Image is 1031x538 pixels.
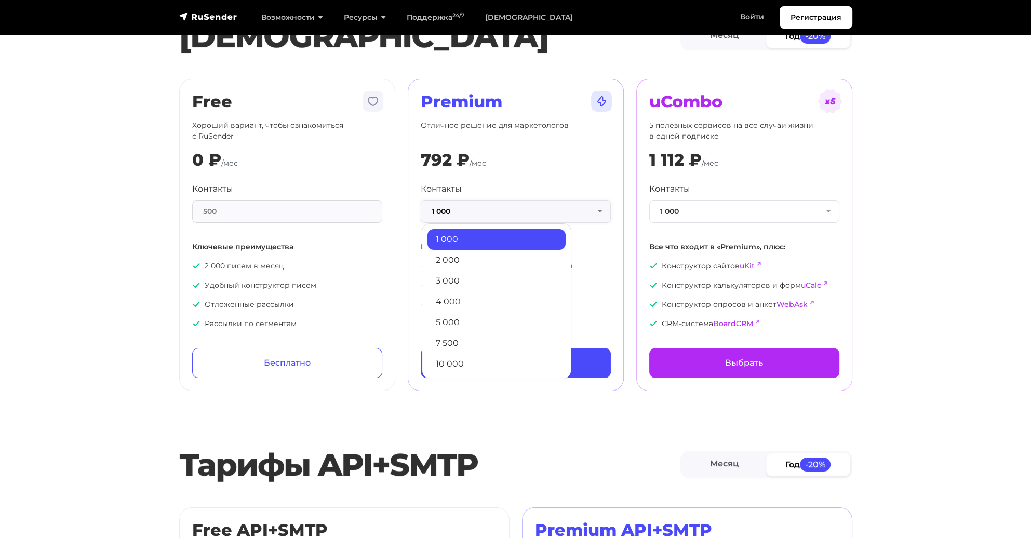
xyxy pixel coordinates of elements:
img: RuSender [179,11,237,22]
a: 5 000 [427,312,566,333]
p: Неограниченное количество писем [421,261,611,272]
a: BoardCRM [713,319,753,328]
a: Выбрать [649,348,839,378]
button: 1 000 [421,200,611,223]
img: icon-ok.svg [649,281,658,289]
a: Регистрация [780,6,852,29]
a: WebAsk [776,300,808,309]
ul: 1 000 [422,223,571,379]
p: 2 000 писем в месяц [192,261,382,272]
label: Контакты [649,183,690,195]
a: Войти [730,6,774,28]
a: Ресурсы [333,7,396,28]
a: uCalc [801,280,821,290]
a: 4 000 [427,291,566,312]
img: tarif-premium.svg [589,89,614,114]
p: Отложенные рассылки [192,299,382,310]
p: Все что входит в «Free», плюс: [421,241,611,252]
a: Бесплатно [192,348,382,378]
a: [DEMOGRAPHIC_DATA] [475,7,583,28]
p: Помощь с импортом базы [421,299,611,310]
h2: uCombo [649,92,839,112]
img: icon-ok.svg [649,262,658,270]
span: /мес [702,158,718,168]
p: CRM-система [649,318,839,329]
img: icon-ok.svg [192,319,200,328]
h1: [DEMOGRAPHIC_DATA] [179,18,680,55]
button: 1 000 [649,200,839,223]
p: Конструктор опросов и анкет [649,299,839,310]
p: Удобный конструктор писем [192,280,382,291]
img: icon-ok.svg [421,262,429,270]
a: 7 500 [427,333,566,354]
h2: Free [192,92,382,112]
a: uKit [740,261,755,271]
a: Месяц [682,24,767,48]
span: /мес [470,158,486,168]
span: -20% [800,29,831,43]
p: Хороший вариант, чтобы ознакомиться с RuSender [192,120,382,142]
sup: 24/7 [452,12,464,19]
img: tarif-ucombo.svg [818,89,842,114]
a: Выбрать [421,348,611,378]
p: 5 полезных сервисов на все случаи жизни в одной подписке [649,120,839,142]
p: Конструктор сайтов [649,261,839,272]
img: icon-ok.svg [649,319,658,328]
a: 1 000 [427,229,566,250]
p: Все что входит в «Premium», плюс: [649,241,839,252]
a: Год [766,24,850,48]
img: icon-ok.svg [192,281,200,289]
p: Рассылки по сегментам [192,318,382,329]
a: Поддержка24/7 [396,7,475,28]
span: /мес [221,158,238,168]
p: Приоритетная поддержка [421,280,611,291]
a: 10 000 [427,354,566,374]
img: icon-ok.svg [192,262,200,270]
span: -20% [800,458,831,472]
a: Месяц [682,453,767,476]
p: Приоритетная модерация [421,318,611,329]
a: 2 000 [427,250,566,271]
a: 3 000 [427,271,566,291]
div: 1 112 ₽ [649,150,702,170]
img: icon-ok.svg [649,300,658,308]
label: Контакты [192,183,233,195]
h2: Premium [421,92,611,112]
h2: Тарифы API+SMTP [179,446,680,483]
img: icon-ok.svg [421,300,429,308]
div: 0 ₽ [192,150,221,170]
a: Возможности [251,7,333,28]
img: icon-ok.svg [421,281,429,289]
label: Контакты [421,183,462,195]
div: 792 ₽ [421,150,470,170]
a: Год [766,453,850,476]
img: icon-ok.svg [192,300,200,308]
img: tarif-free.svg [360,89,385,114]
p: Ключевые преимущества [192,241,382,252]
a: 13 000 [427,374,566,395]
img: icon-ok.svg [421,319,429,328]
p: Конструктор калькуляторов и форм [649,280,839,291]
p: Отличное решение для маркетологов [421,120,611,142]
